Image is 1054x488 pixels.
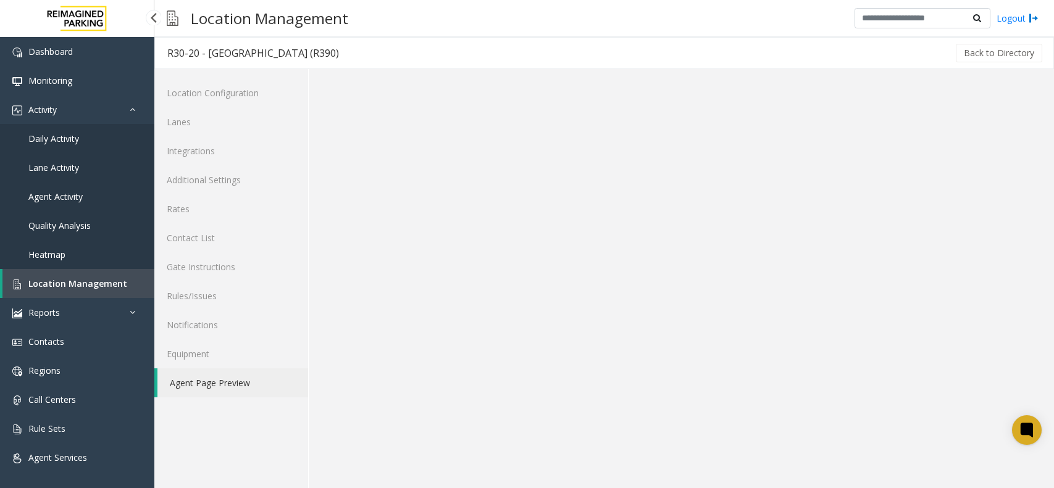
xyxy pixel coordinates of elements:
[185,3,354,33] h3: Location Management
[12,366,22,376] img: 'icon'
[28,46,73,57] span: Dashboard
[28,365,61,376] span: Regions
[154,223,308,252] a: Contact List
[12,308,22,318] img: 'icon'
[28,394,76,405] span: Call Centers
[956,44,1042,62] button: Back to Directory
[28,162,79,173] span: Lane Activity
[154,165,308,194] a: Additional Settings
[154,281,308,310] a: Rules/Issues
[12,279,22,289] img: 'icon'
[154,136,308,165] a: Integrations
[167,45,339,61] div: R30-20 - [GEOGRAPHIC_DATA] (R390)
[28,104,57,115] span: Activity
[28,278,127,289] span: Location Management
[12,337,22,347] img: 'icon'
[154,107,308,136] a: Lanes
[12,395,22,405] img: 'icon'
[28,133,79,144] span: Daily Activity
[167,3,178,33] img: pageIcon
[28,249,65,260] span: Heatmap
[154,339,308,368] a: Equipment
[154,252,308,281] a: Gate Instructions
[12,424,22,434] img: 'icon'
[28,452,87,463] span: Agent Services
[154,310,308,339] a: Notifications
[28,220,91,231] span: Quality Analysis
[28,75,72,86] span: Monitoring
[154,78,308,107] a: Location Configuration
[157,368,308,397] a: Agent Page Preview
[28,336,64,347] span: Contacts
[12,105,22,115] img: 'icon'
[154,194,308,223] a: Rates
[12,453,22,463] img: 'icon'
[12,48,22,57] img: 'icon'
[28,191,83,202] span: Agent Activity
[1029,12,1039,25] img: logout
[12,77,22,86] img: 'icon'
[28,423,65,434] span: Rule Sets
[997,12,1039,25] a: Logout
[2,269,154,298] a: Location Management
[28,307,60,318] span: Reports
